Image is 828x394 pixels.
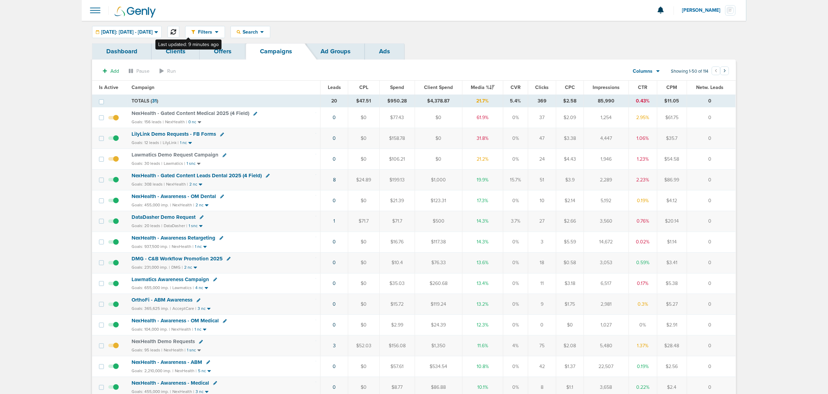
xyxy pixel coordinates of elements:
[164,223,187,228] small: DataDasher |
[584,190,629,211] td: 5,192
[462,232,503,252] td: 14.3%
[657,190,687,211] td: $4.12
[503,273,528,294] td: 0%
[132,276,209,283] span: Lawmatics Awareness Campaign
[462,252,503,273] td: 13.6%
[687,273,736,294] td: 0
[415,128,462,149] td: $0
[657,294,687,315] td: $5.27
[379,232,415,252] td: $16.76
[687,335,736,356] td: 0
[584,232,629,252] td: 14,672
[328,84,341,90] span: Leads
[424,84,453,90] span: Client Spend
[528,294,556,315] td: 9
[528,232,556,252] td: 3
[584,252,629,273] td: 3,053
[196,203,204,208] small: 2 nc
[629,356,657,377] td: 0.19%
[687,211,736,232] td: 0
[379,107,415,128] td: $77.43
[132,223,162,229] small: Goals: 20 leads |
[556,232,584,252] td: $5.59
[629,273,657,294] td: 0.17%
[629,252,657,273] td: 0.59%
[556,252,584,273] td: $0.58
[132,182,165,187] small: Goals: 308 leads |
[687,294,736,315] td: 0
[503,232,528,252] td: 0%
[187,348,196,353] small: 1 snc
[348,315,380,335] td: $0
[528,335,556,356] td: 75
[333,218,335,224] a: 1
[348,149,380,170] td: $0
[657,211,687,232] td: $20.14
[379,273,415,294] td: $35.03
[462,335,503,356] td: 11.6%
[462,149,503,170] td: 21.2%
[132,172,262,179] span: NexHealth - Gated Content Leads Dental 2025 (4 Field)
[503,252,528,273] td: 0%
[503,95,528,107] td: 5.4%
[471,84,495,90] span: Media %
[164,161,185,166] small: Lawmatics |
[155,39,222,50] div: Last updated: 9 minutes ago
[503,107,528,128] td: 0%
[189,223,198,229] small: 1 snc
[584,211,629,232] td: 3,560
[171,327,193,332] small: NexHealth |
[528,190,556,211] td: 10
[584,95,629,107] td: 85,990
[462,294,503,315] td: 13.2%
[415,273,462,294] td: $260.68
[166,182,188,187] small: NexHealth |
[556,95,584,107] td: $2.58
[696,84,723,90] span: Netw. Leads
[633,68,653,75] span: Columns
[101,30,153,35] span: [DATE]: [DATE] - [DATE]
[687,315,736,335] td: 0
[657,252,687,273] td: $3.41
[172,203,194,207] small: NexHealth |
[657,128,687,149] td: $35.7
[132,235,215,241] span: NexHealth - Awareness Retargeting
[687,252,736,273] td: 0
[195,285,203,290] small: 4 nc
[462,95,503,107] td: 21.7%
[629,232,657,252] td: 0.02%
[584,128,629,149] td: 4,447
[152,98,157,104] span: 31
[629,128,657,149] td: 1.06%
[333,364,336,369] a: 0
[503,211,528,232] td: 3.7%
[503,149,528,170] td: 0%
[110,68,119,74] span: Add
[195,244,202,249] small: 1 nc
[556,170,584,190] td: $3.9
[584,294,629,315] td: 2,981
[556,315,584,335] td: $0
[132,140,161,145] small: Goals: 12 leads |
[528,170,556,190] td: 51
[99,84,118,90] span: Is Active
[584,315,629,335] td: 1,027
[333,301,336,307] a: 0
[333,384,336,390] a: 0
[333,156,336,162] a: 0
[657,170,687,190] td: $86.99
[462,211,503,232] td: 14.3%
[333,115,336,120] a: 0
[682,8,725,13] span: [PERSON_NAME]
[528,252,556,273] td: 18
[184,265,192,270] small: 2 nc
[132,131,216,137] span: LilyLink Demo Requests - FB Forms
[720,66,729,75] button: Go to next page
[333,260,336,266] a: 0
[415,170,462,190] td: $1,000
[556,149,584,170] td: $4.43
[189,182,197,187] small: 2 nc
[348,128,380,149] td: $0
[187,161,196,166] small: 1 snc
[556,107,584,128] td: $2.09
